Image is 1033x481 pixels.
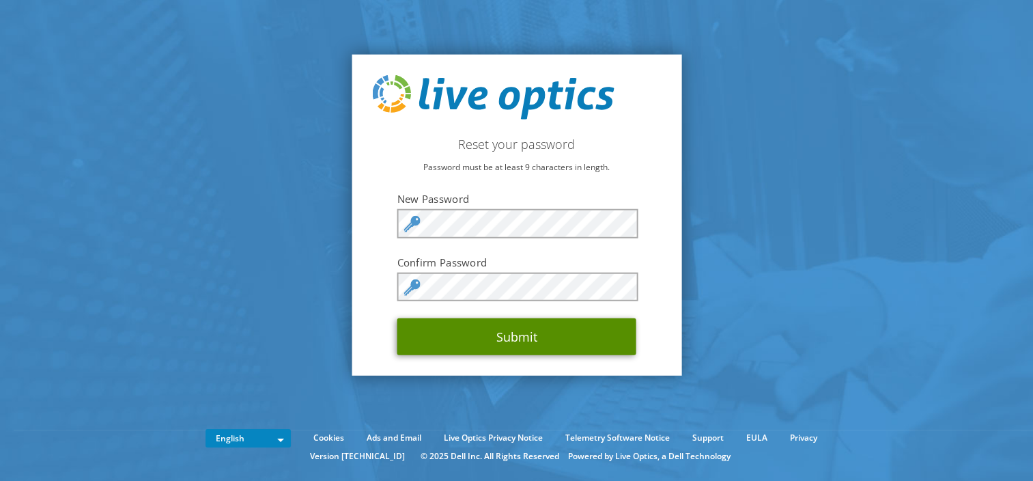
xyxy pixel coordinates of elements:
a: EULA [736,430,778,445]
li: Powered by Live Optics, a Dell Technology [568,449,731,464]
label: Confirm Password [397,255,636,269]
li: © 2025 Dell Inc. All Rights Reserved [414,449,566,464]
a: Telemetry Software Notice [555,430,680,445]
p: Password must be at least 9 characters in length. [372,160,661,175]
a: Ads and Email [356,430,431,445]
li: Version [TECHNICAL_ID] [303,449,412,464]
a: Support [682,430,734,445]
a: Cookies [303,430,354,445]
a: Live Optics Privacy Notice [434,430,553,445]
button: Submit [397,318,636,355]
a: Privacy [780,430,827,445]
h2: Reset your password [372,137,661,152]
img: live_optics_svg.svg [372,74,614,120]
label: New Password [397,192,636,206]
